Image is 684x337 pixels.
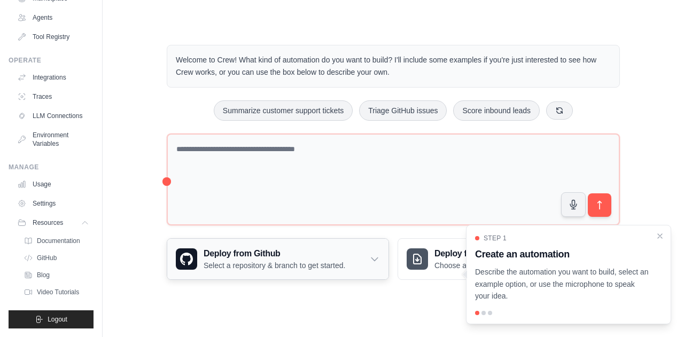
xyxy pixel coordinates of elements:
button: Summarize customer support tickets [214,100,353,121]
div: Manage [9,163,94,171]
span: Step 1 [484,234,507,242]
button: Logout [9,310,94,328]
a: Documentation [19,233,94,248]
div: Operate [9,56,94,65]
span: Video Tutorials [37,288,79,296]
p: Choose a zip file to upload. [434,260,525,271]
a: Traces [13,88,94,105]
button: Triage GitHub issues [359,100,447,121]
a: Usage [13,176,94,193]
p: Welcome to Crew! What kind of automation do you want to build? I'll include some examples if you'... [176,54,611,79]
span: GitHub [37,254,57,262]
a: LLM Connections [13,107,94,124]
a: GitHub [19,250,94,265]
button: Close walkthrough [656,232,664,240]
p: Describe the automation you want to build, select an example option, or use the microphone to spe... [475,266,649,302]
a: Integrations [13,69,94,86]
a: Tool Registry [13,28,94,45]
span: Logout [48,315,67,324]
span: Blog [37,271,50,279]
a: Agents [13,9,94,26]
button: Score inbound leads [453,100,540,121]
h3: Create an automation [475,247,649,262]
iframe: Chat Widget [631,286,684,337]
a: Environment Variables [13,127,94,152]
span: Documentation [37,237,80,245]
span: Resources [33,218,63,227]
a: Blog [19,268,94,283]
a: Video Tutorials [19,285,94,300]
a: Settings [13,195,94,212]
h3: Deploy from Github [204,247,345,260]
button: Resources [13,214,94,231]
p: Select a repository & branch to get started. [204,260,345,271]
h3: Deploy from zip file [434,247,525,260]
